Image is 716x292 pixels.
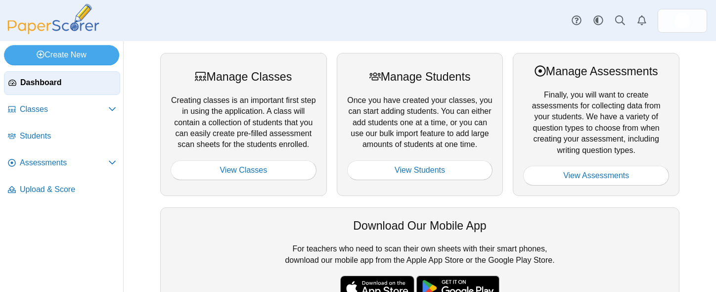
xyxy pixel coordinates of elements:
a: Dashboard [4,71,120,95]
a: Students [4,125,120,148]
a: View Assessments [523,166,669,186]
a: Upload & Score [4,178,120,202]
div: Manage Classes [171,69,316,85]
div: Manage Students [347,69,493,85]
a: Alerts [631,10,653,32]
a: PaperScorer [4,27,103,36]
a: View Classes [171,160,316,180]
span: Students [20,131,116,142]
div: Finally, you will want to create assessments for collecting data from your students. We have a va... [513,53,679,196]
span: Classes [20,104,108,115]
a: ps.08Dk8HiHb5BR1L0X [658,9,707,33]
div: Download Our Mobile App [171,218,669,234]
div: Once you have created your classes, you can start adding students. You can either add students on... [337,53,503,196]
img: ps.08Dk8HiHb5BR1L0X [674,13,690,29]
span: Upload & Score [20,184,116,195]
a: Create New [4,45,119,65]
span: Casey Shaffer [674,13,690,29]
a: View Students [347,160,493,180]
a: Assessments [4,151,120,175]
span: Assessments [20,157,108,168]
img: PaperScorer [4,4,103,34]
span: Dashboard [20,77,116,88]
a: Classes [4,98,120,122]
div: Creating classes is an important first step in using the application. A class will contain a coll... [160,53,327,196]
div: Manage Assessments [523,63,669,79]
